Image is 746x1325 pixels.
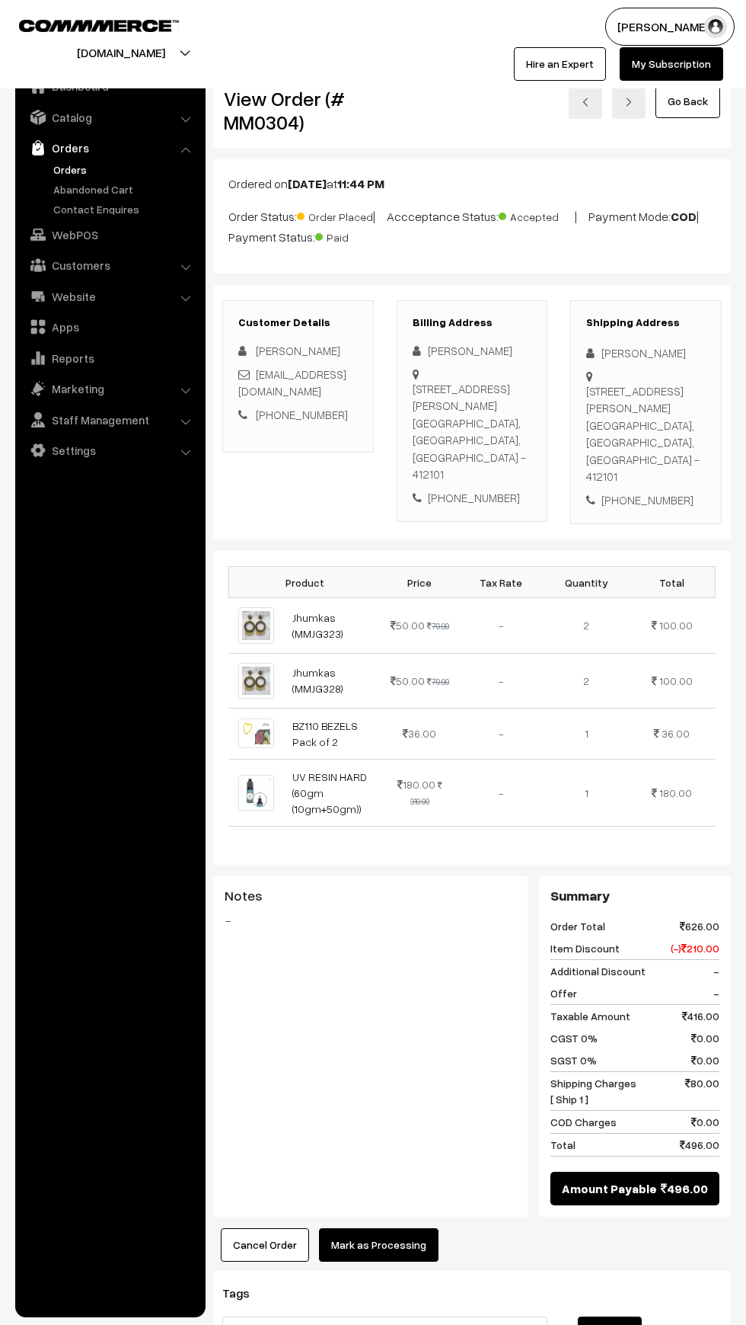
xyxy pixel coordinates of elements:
span: Shipping Charges [ Ship 1 ] [550,1075,636,1107]
span: CGST 0% [550,1030,598,1046]
span: 100.00 [659,674,693,687]
div: [PERSON_NAME] [586,344,706,362]
th: Price [381,567,458,598]
span: 180.00 [397,778,435,791]
strike: 70.00 [427,621,449,631]
img: WhatsApp Image 2025-08-05 at 4.21.28 PM.jpeg [238,607,274,643]
button: Mark as Processing [319,1228,438,1262]
button: [PERSON_NAME]… [605,8,735,46]
span: [PERSON_NAME] [256,344,340,357]
span: 496.00 [661,1179,708,1198]
b: 11:44 PM [337,176,384,191]
span: Total [550,1137,575,1153]
span: 1 [585,786,588,799]
td: - [458,653,544,708]
span: 626.00 [680,918,719,934]
span: 0.00 [691,1030,719,1046]
blockquote: - [225,911,516,930]
img: 1708760595964-446607142.png [238,719,274,748]
span: 36.00 [662,727,690,740]
div: [STREET_ADDRESS][PERSON_NAME] [GEOGRAPHIC_DATA], [GEOGRAPHIC_DATA], [GEOGRAPHIC_DATA] - 412101 [413,380,532,483]
a: Go Back [655,85,720,118]
span: Order Total [550,918,605,934]
h3: Billing Address [413,316,532,329]
th: Product [229,567,381,598]
a: [EMAIL_ADDRESS][DOMAIN_NAME] [238,367,346,398]
span: 0.00 [691,1114,719,1130]
span: Tags [222,1285,268,1301]
img: user [704,15,727,38]
span: Paid [315,226,391,245]
a: Orders [49,162,200,178]
img: WhatsApp Image 2025-08-05 at 4.21.28 PM.jpeg [238,663,274,699]
a: Website [19,283,200,310]
a: Staff Management [19,406,200,434]
span: SGST 0% [550,1052,597,1068]
span: Offer [550,985,577,1001]
a: Apps [19,313,200,341]
span: 1 [585,727,588,740]
a: Contact Enquires [49,201,200,217]
td: - [458,598,544,653]
a: Jhumkas (MMJG323) [292,611,343,640]
span: Taxable Amount [550,1008,630,1024]
img: COMMMERCE [19,20,179,31]
span: 80.00 [685,1075,719,1107]
a: Jhumkas (MMJG328) [292,666,343,695]
span: - [713,963,719,979]
a: Orders [19,134,200,162]
div: [PHONE_NUMBER] [586,491,706,509]
th: Tax Rate [458,567,544,598]
a: [PHONE_NUMBER] [256,408,348,421]
th: Quantity [544,567,629,598]
button: [DOMAIN_NAME] [24,34,218,72]
span: 180.00 [659,786,692,799]
span: 2 [583,674,589,687]
b: [DATE] [288,176,327,191]
span: COD Charges [550,1114,617,1130]
span: 36.00 [403,727,436,740]
span: 50.00 [391,674,425,687]
a: Customers [19,251,200,279]
a: Reports [19,344,200,372]
h3: Shipping Address [586,316,706,329]
span: Amount Payable [562,1179,657,1198]
img: right-arrow.png [624,98,633,107]
span: 50.00 [391,619,425,632]
strike: 70.00 [427,677,449,687]
a: BZ110 BEZELS Pack of 2 [292,719,358,748]
th: Total [629,567,715,598]
button: Cancel Order [221,1228,309,1262]
a: Marketing [19,375,200,402]
span: 100.00 [659,619,693,632]
a: Catalog [19,104,200,131]
span: Accepted [499,205,575,225]
a: My Subscription [620,47,723,81]
a: Hire an Expert [514,47,606,81]
h3: Summary [550,888,719,904]
h3: Customer Details [238,316,358,329]
td: - [458,759,544,826]
a: Settings [19,437,200,464]
div: [STREET_ADDRESS][PERSON_NAME] [GEOGRAPHIC_DATA], [GEOGRAPHIC_DATA], [GEOGRAPHIC_DATA] - 412101 [586,382,706,485]
p: Order Status: | Accceptance Status: | Payment Mode: | Payment Status: [228,205,716,246]
span: 496.00 [680,1137,719,1153]
a: Abandoned Cart [49,181,200,197]
span: 0.00 [691,1052,719,1068]
div: [PHONE_NUMBER] [413,489,532,507]
span: 2 [583,619,589,632]
span: Item Discount [550,940,620,956]
div: [PERSON_NAME] [413,342,532,360]
img: left-arrow.png [581,98,590,107]
h2: View Order (# MM0304) [224,87,374,134]
img: 1700848460881-29192235.png [238,775,274,811]
p: Ordered on at [228,174,716,193]
span: (-) 210.00 [671,940,719,956]
a: COMMMERCE [19,15,152,34]
span: Order Placed [297,205,373,225]
a: WebPOS [19,221,200,248]
a: UV RESIN HARD (60gm (10gm+50gm)) [292,770,367,815]
span: - [713,985,719,1001]
span: 416.00 [682,1008,719,1024]
td: - [458,708,544,759]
